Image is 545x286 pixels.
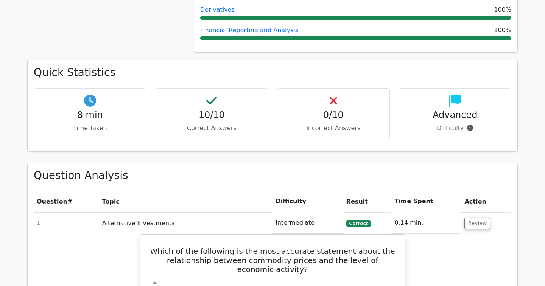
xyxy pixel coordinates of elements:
th: Difficulty [272,191,343,212]
td: 0:14 min. [391,212,461,234]
th: Topic [99,191,272,212]
th: Result [343,191,392,212]
p: Incorrect Answers [283,124,383,133]
a: Derivatives [200,6,235,13]
h4: 8 min [40,110,140,121]
td: Intermediate [272,212,343,234]
th: # [34,191,99,212]
span: 100% [494,5,511,14]
span: 100% [494,26,511,35]
h4: 10/10 [162,110,262,121]
td: 1 [34,212,99,234]
span: a. [152,278,158,286]
th: Action [461,191,511,212]
p: Difficulty [405,124,505,133]
th: Time Spent [391,191,461,212]
p: Correct Answers [162,124,262,133]
h3: Question Analysis [34,169,511,182]
a: Financial Reporting and Analysis [200,26,298,34]
h3: Quick Statistics [34,66,511,79]
p: Time Taken [40,124,140,133]
h4: Advanced [405,110,505,121]
h5: Which of the following is the most accurate statement about the relationship between commodity pr... [149,247,396,274]
button: Review [464,218,490,229]
span: Correct [346,220,371,227]
span: Question [37,198,67,205]
td: Alternative Investments [99,212,272,234]
h4: 0/10 [283,110,383,121]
